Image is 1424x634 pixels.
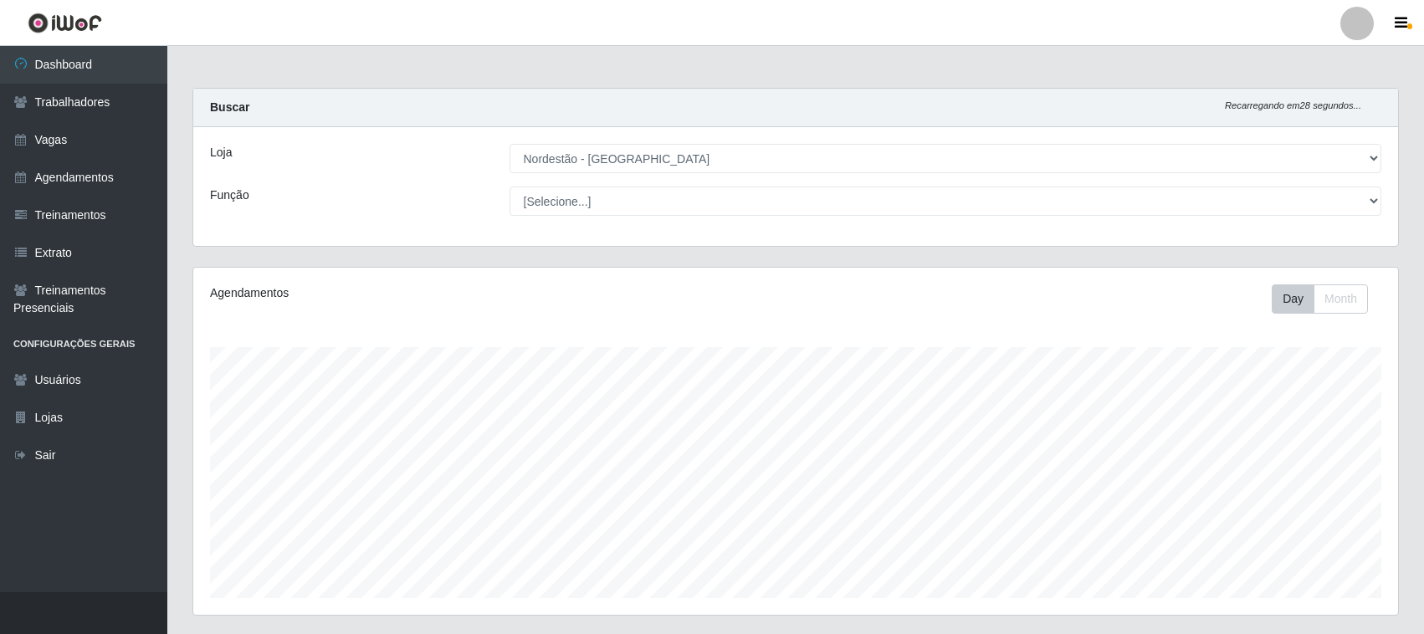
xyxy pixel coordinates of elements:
i: Recarregando em 28 segundos... [1225,100,1361,110]
div: First group [1272,284,1368,314]
label: Função [210,187,249,204]
label: Loja [210,144,232,161]
div: Toolbar with button groups [1272,284,1381,314]
div: Agendamentos [210,284,684,302]
button: Month [1314,284,1368,314]
strong: Buscar [210,100,249,114]
button: Day [1272,284,1314,314]
img: CoreUI Logo [28,13,102,33]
